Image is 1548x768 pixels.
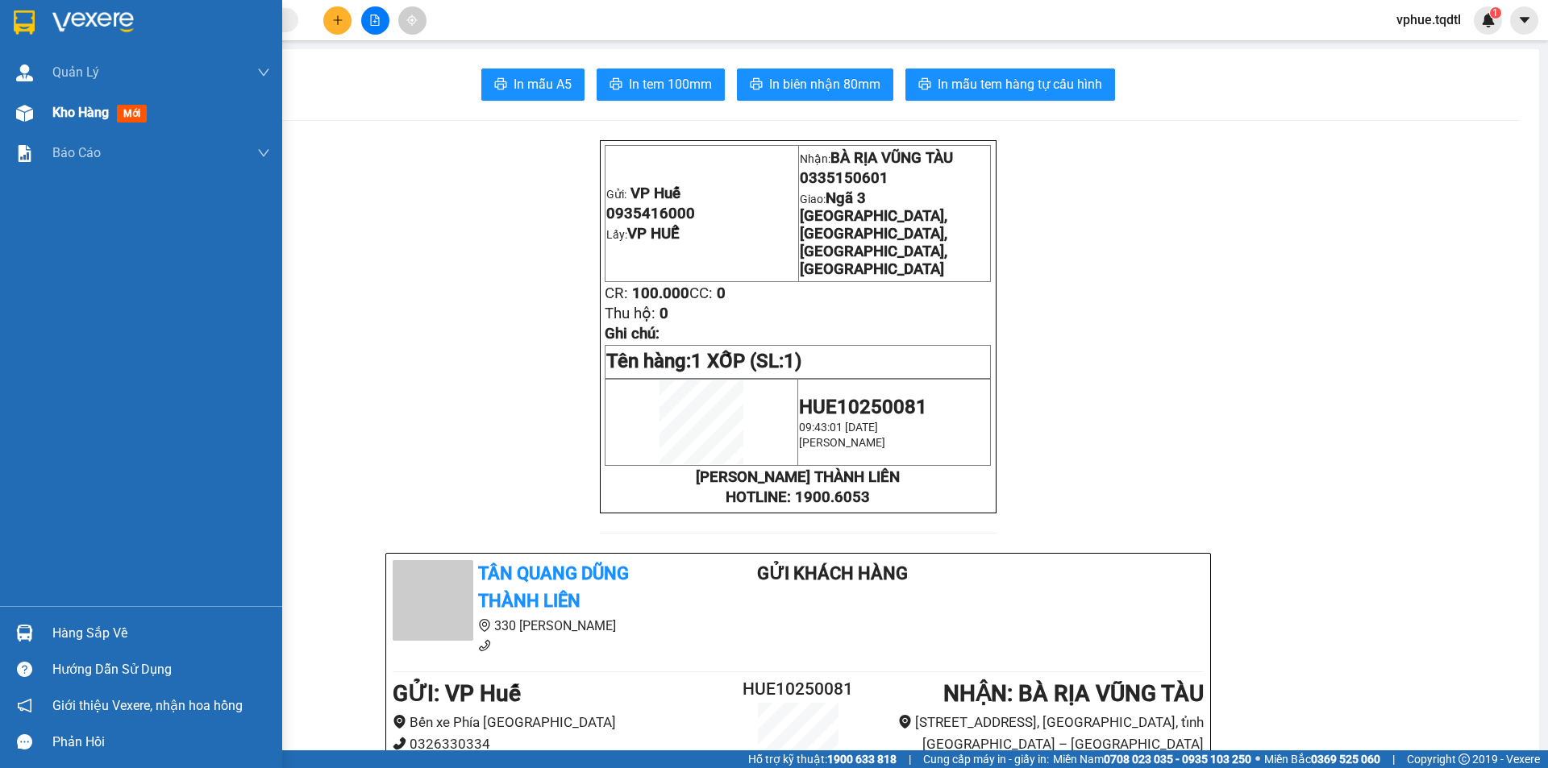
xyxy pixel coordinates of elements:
span: Kho hàng [52,105,109,120]
span: environment [393,715,406,729]
p: Nhận: [800,149,990,167]
b: Tân Quang Dũng Thành Liên [478,563,629,612]
b: GỬI : VP Huế [393,680,521,707]
span: down [257,66,270,79]
span: down [257,147,270,160]
button: printerIn tem 100mm [597,68,725,101]
span: VP HUẾ [31,93,83,111]
img: icon-new-feature [1481,13,1496,27]
span: 09:43:01 [DATE] [799,421,878,434]
div: Phản hồi [52,730,270,754]
span: mới [117,105,147,122]
span: HUE10250081 [799,396,927,418]
span: environment [478,619,491,632]
span: In tem 100mm [629,74,712,94]
span: 0335150601 [800,169,888,187]
button: plus [323,6,352,35]
span: VP Huế [34,53,84,71]
span: VP Huế [630,185,680,202]
span: file-add [369,15,381,26]
div: Hướng dẫn sử dụng [52,658,270,682]
span: phone [393,737,406,750]
span: [PERSON_NAME] [799,436,885,449]
span: 0335150601 [98,47,186,64]
span: caret-down [1517,13,1532,27]
span: 100.000 [632,284,689,302]
button: file-add [361,6,389,35]
span: Giao: [800,193,947,276]
button: aim [398,6,427,35]
strong: 0708 023 035 - 0935 103 250 [1104,753,1251,766]
b: Gửi khách hàng [757,563,908,583]
span: phone [478,639,491,652]
span: Tên hàng: [606,350,801,372]
span: 0935416000 [6,73,95,91]
div: Hàng sắp về [52,621,270,646]
span: ⚪️ [1255,756,1260,762]
span: Ghi chú: [605,325,660,342]
span: aim [406,15,418,26]
p: Gửi: [6,53,95,71]
h2: HUE10250081 [730,676,866,703]
span: Quản Lý [52,62,99,82]
span: question-circle [17,662,32,677]
span: Lấy: [606,228,680,241]
li: 330 [PERSON_NAME] [393,616,693,636]
img: solution-icon [16,145,33,162]
span: In mẫu tem hàng tự cấu hình [938,74,1102,94]
img: logo-vxr [14,10,35,35]
span: 1) [784,350,801,372]
span: Thu hộ: [605,305,655,322]
span: Ngã 3 [GEOGRAPHIC_DATA], [GEOGRAPHIC_DATA], [GEOGRAPHIC_DATA], [GEOGRAPHIC_DATA] [98,67,245,156]
span: vphue.tqdtl [1384,10,1474,30]
img: warehouse-icon [16,625,33,641]
span: printer [610,77,622,93]
span: 1 XỐP (SL: [691,350,801,372]
span: CR: [605,284,628,302]
sup: 1 [1490,7,1501,19]
span: Miền Bắc [1264,750,1380,768]
span: 1 [1492,7,1498,19]
img: warehouse-icon [16,64,33,81]
span: | [1392,750,1395,768]
button: printerIn mẫu A5 [481,68,585,101]
span: In biên nhận 80mm [769,74,880,94]
strong: HOTLINE: 1900.6053 [726,488,870,506]
button: printerIn mẫu tem hàng tự cấu hình [905,68,1115,101]
span: Giao: [98,68,245,155]
span: CC: [689,284,713,302]
span: Báo cáo [52,143,101,163]
img: warehouse-icon [16,105,33,122]
span: In mẫu A5 [514,74,572,94]
strong: 1900 633 818 [827,753,897,766]
button: caret-down [1510,6,1538,35]
span: 0 [717,284,726,302]
span: BÀ RỊA VŨNG TÀU [98,9,223,44]
b: NHẬN : BÀ RỊA VŨNG TÀU [943,680,1204,707]
strong: 0369 525 060 [1311,753,1380,766]
span: Ngã 3 [GEOGRAPHIC_DATA], [GEOGRAPHIC_DATA], [GEOGRAPHIC_DATA], [GEOGRAPHIC_DATA] [800,189,947,278]
p: Gửi: [606,185,797,202]
span: Cung cấp máy in - giấy in: [923,750,1049,768]
span: 0 [660,305,668,322]
span: printer [494,77,507,93]
span: message [17,734,32,749]
span: notification [17,698,32,713]
button: printerIn biên nhận 80mm [737,68,893,101]
li: [STREET_ADDRESS], [GEOGRAPHIC_DATA], tỉnh [GEOGRAPHIC_DATA] – [GEOGRAPHIC_DATA] [866,712,1204,754]
p: Nhận: [98,9,245,44]
span: environment [898,715,912,729]
span: Lấy: [6,95,83,110]
span: Miền Nam [1053,750,1251,768]
span: printer [918,77,931,93]
span: plus [332,15,343,26]
span: BÀ RỊA VŨNG TÀU [830,149,953,167]
span: VP HUẾ [627,225,680,243]
li: 0326330334 [393,733,730,755]
span: Hỗ trợ kỹ thuật: [748,750,897,768]
li: Bến xe Phía [GEOGRAPHIC_DATA] [393,712,730,733]
span: | [909,750,911,768]
strong: [PERSON_NAME] THÀNH LIÊN [696,468,900,486]
span: printer [750,77,763,93]
span: 0935416000 [606,205,695,222]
